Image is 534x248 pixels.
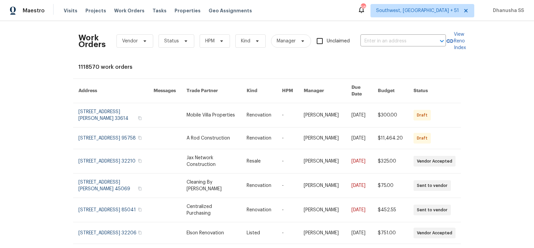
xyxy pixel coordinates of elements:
[181,128,242,149] td: A Rod Construction
[277,174,298,198] td: -
[78,34,106,48] h2: Work Orders
[361,4,365,11] div: 581
[277,38,296,44] span: Manager
[153,8,167,13] span: Tasks
[137,230,143,236] button: Copy Address
[241,128,277,149] td: Renovation
[85,7,106,14] span: Projects
[122,38,138,44] span: Vendor
[408,79,461,103] th: Status
[241,222,277,244] td: Listed
[181,103,242,128] td: Mobile Villa Properties
[241,79,277,103] th: Kind
[205,38,215,44] span: HPM
[298,149,346,174] td: [PERSON_NAME]
[241,149,277,174] td: Resale
[346,79,372,103] th: Due Date
[277,128,298,149] td: -
[298,128,346,149] td: [PERSON_NAME]
[277,79,298,103] th: HPM
[298,79,346,103] th: Manager
[277,198,298,222] td: -
[277,222,298,244] td: -
[277,149,298,174] td: -
[360,36,427,46] input: Enter in an address
[298,222,346,244] td: [PERSON_NAME]
[298,103,346,128] td: [PERSON_NAME]
[137,135,143,141] button: Copy Address
[137,207,143,213] button: Copy Address
[241,198,277,222] td: Renovation
[327,38,350,45] span: Unclaimed
[78,64,456,70] div: 1118570 work orders
[23,7,45,14] span: Maestro
[298,198,346,222] td: [PERSON_NAME]
[137,158,143,164] button: Copy Address
[181,149,242,174] td: Jax Network Construction
[137,115,143,121] button: Copy Address
[298,174,346,198] td: [PERSON_NAME]
[277,103,298,128] td: -
[241,38,250,44] span: Kind
[64,7,77,14] span: Visits
[164,38,179,44] span: Status
[175,7,201,14] span: Properties
[437,36,447,46] button: Open
[241,174,277,198] td: Renovation
[181,222,242,244] td: Elson Renovation
[209,7,252,14] span: Geo Assignments
[446,31,466,51] a: View Reno Index
[376,7,459,14] span: Southwest, [GEOGRAPHIC_DATA] + 51
[137,186,143,192] button: Copy Address
[372,79,408,103] th: Budget
[148,79,181,103] th: Messages
[181,174,242,198] td: Cleaning By [PERSON_NAME]
[114,7,145,14] span: Work Orders
[181,79,242,103] th: Trade Partner
[241,103,277,128] td: Renovation
[490,7,524,14] span: Dhanusha SS
[181,198,242,222] td: Centralized Purchasing
[73,79,148,103] th: Address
